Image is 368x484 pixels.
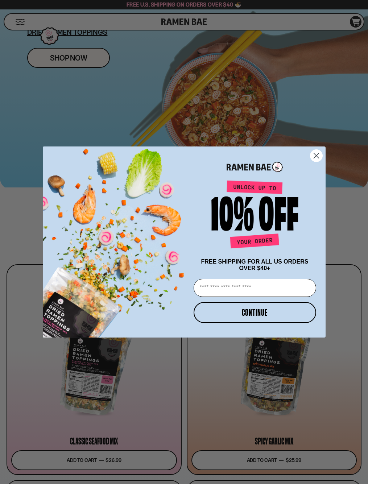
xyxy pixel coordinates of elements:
img: ce7035ce-2e49-461c-ae4b-8ade7372f32c.png [43,140,191,338]
button: CONTINUE [194,302,316,323]
button: Close dialog [310,149,323,162]
img: Unlock up to 10% off [210,180,300,251]
img: Ramen Bae Logo [227,161,283,173]
span: FREE SHIPPING FOR ALL US ORDERS OVER $40+ [201,258,308,271]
